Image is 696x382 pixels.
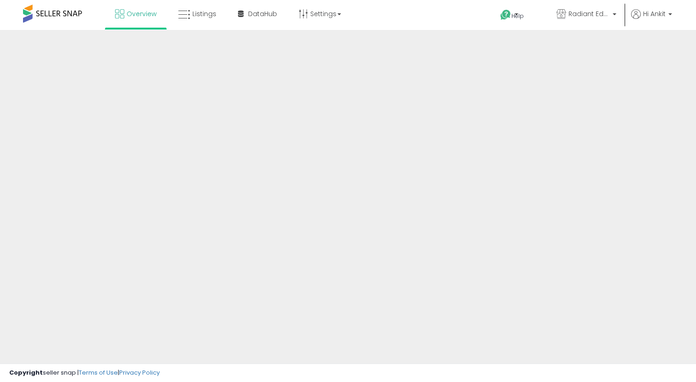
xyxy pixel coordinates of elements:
a: Terms of Use [79,368,118,377]
a: Help [493,2,542,30]
i: Get Help [500,9,511,21]
a: Hi Ankit [631,9,672,30]
span: Overview [127,9,157,18]
span: DataHub [248,9,277,18]
span: Radiant Edge [568,9,610,18]
div: seller snap | | [9,369,160,377]
span: Hi Ankit [643,9,666,18]
a: Privacy Policy [119,368,160,377]
span: Help [511,12,524,20]
strong: Copyright [9,368,43,377]
span: Listings [192,9,216,18]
